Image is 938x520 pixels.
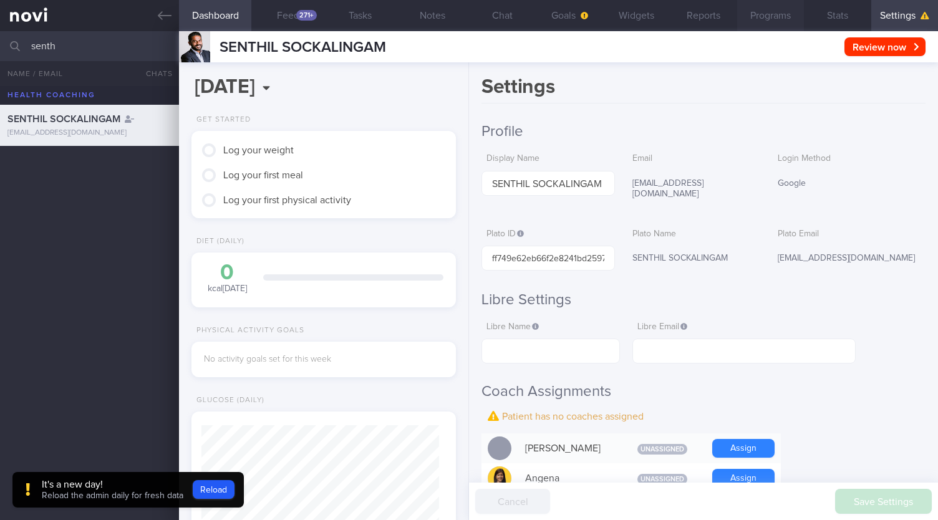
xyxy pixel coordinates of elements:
div: SENTHIL SOCKALINGAM [627,246,760,272]
div: Google [773,171,926,197]
span: Plato ID [486,229,524,238]
label: Plato Name [632,229,755,240]
button: Chats [129,61,179,86]
span: Libre Name [486,322,539,331]
div: [PERSON_NAME] [519,436,619,461]
div: Patient has no coaches assigned [481,407,926,426]
button: Assign [712,439,775,458]
button: Reload [193,480,234,499]
div: Physical Activity Goals [191,326,304,335]
label: Display Name [486,153,609,165]
div: Diet (Daily) [191,237,244,246]
div: kcal [DATE] [204,262,251,295]
h2: Coach Assignments [481,382,926,401]
div: Get Started [191,115,251,125]
div: No activity goals set for this week [204,354,443,365]
label: Email [632,153,755,165]
span: SENTHIL SOCKALINGAM [7,114,120,124]
span: Reload the admin daily for fresh data [42,491,183,500]
span: Unassigned [637,444,687,455]
span: SENTHIL SOCKALINGAM [220,40,386,55]
div: [EMAIL_ADDRESS][DOMAIN_NAME] [627,171,760,208]
button: Assign [712,469,775,488]
div: It's a new day! [42,478,183,491]
div: [EMAIL_ADDRESS][DOMAIN_NAME] [773,246,926,272]
span: Libre Email [637,322,687,331]
label: Login Method [778,153,921,165]
label: Plato Email [778,229,921,240]
div: 0 [204,262,251,284]
span: Unassigned [637,474,687,484]
h2: Libre Settings [481,291,926,309]
div: Glucose (Daily) [191,396,264,405]
button: Review now [844,37,926,56]
div: Angena [519,466,619,491]
div: 271+ [296,10,317,21]
h2: Profile [481,122,926,141]
div: [EMAIL_ADDRESS][DOMAIN_NAME] [7,128,172,138]
h1: Settings [481,75,926,104]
